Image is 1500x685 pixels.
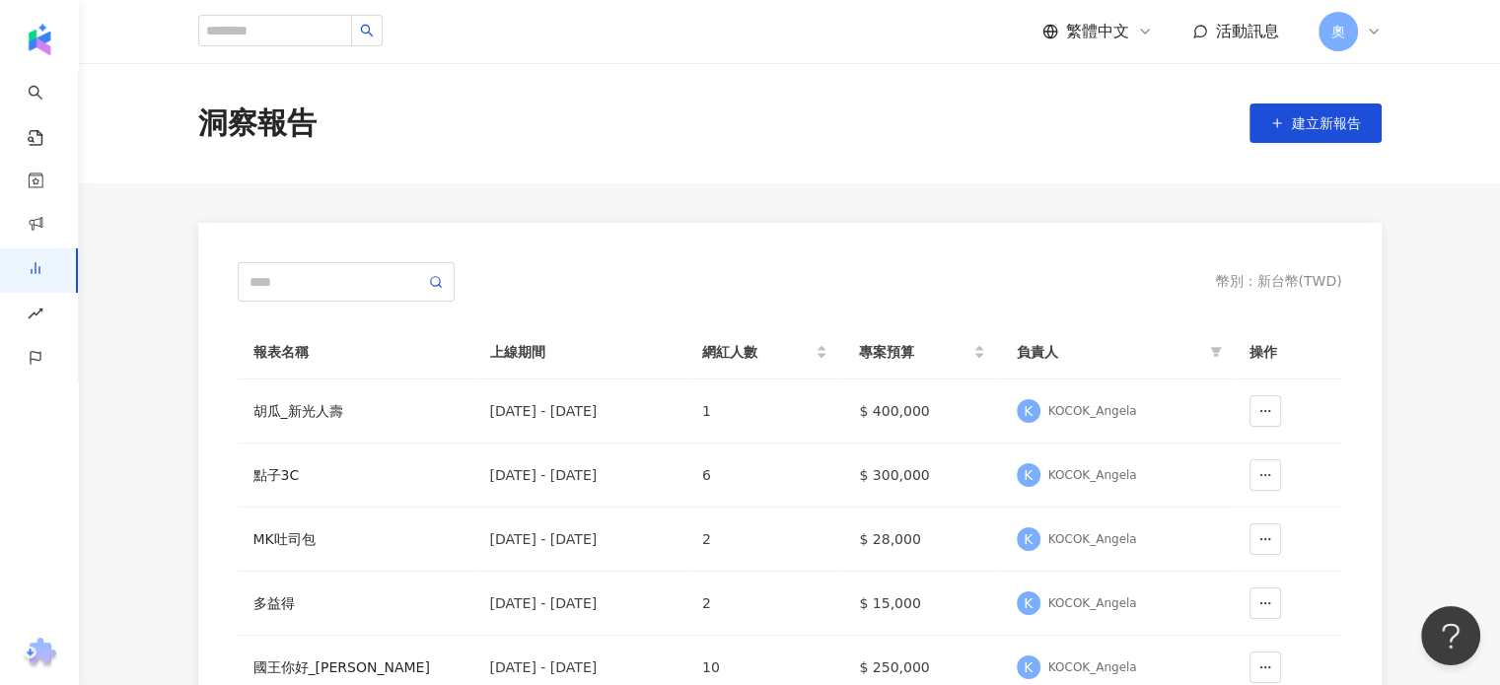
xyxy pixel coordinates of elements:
[28,294,43,338] span: rise
[1017,341,1202,363] span: 負責人
[686,379,843,444] td: 1
[1331,21,1345,42] span: 奧
[490,400,672,422] div: [DATE] - [DATE]
[24,24,55,55] img: logo icon
[1215,272,1341,292] div: 幣別 ： 新台幣 ( TWD )
[490,656,672,678] div: [DATE] - [DATE]
[21,638,59,669] img: chrome extension
[843,325,1000,379] th: 專案預算
[843,444,1000,508] td: $ 300,000
[859,341,968,363] span: 專案預算
[1048,531,1137,548] div: KOCOK_Angela
[1292,115,1361,131] span: 建立新報告
[702,341,812,363] span: 網紅人數
[1048,467,1137,484] div: KOCOK_Angela
[253,592,459,614] a: 多益得
[1048,659,1137,676] div: KOCOK_Angela
[490,592,672,614] div: [DATE] - [DATE]
[490,464,672,486] div: [DATE] - [DATE]
[360,24,374,37] span: search
[1024,400,1033,422] span: K
[686,444,843,508] td: 6
[198,103,317,144] div: 洞察報告
[843,508,1000,572] td: $ 28,000
[1048,595,1137,612] div: KOCOK_Angela
[253,528,459,550] a: MK吐司包
[253,656,459,678] a: 國王你好_[PERSON_NAME]
[1421,606,1480,665] iframe: Help Scout Beacon - Open
[686,325,843,379] th: 網紅人數
[1024,656,1033,678] span: K
[1210,346,1222,358] span: filter
[686,508,843,572] td: 2
[1216,22,1279,40] span: 活動訊息
[28,71,67,148] a: search
[490,528,672,550] div: [DATE] - [DATE]
[1024,464,1033,486] span: K
[1024,528,1033,550] span: K
[238,325,474,379] th: 報表名稱
[843,379,1000,444] td: $ 400,000
[1206,337,1226,367] span: filter
[843,572,1000,636] td: $ 15,000
[1048,403,1137,420] div: KOCOK_Angela
[1024,592,1033,614] span: K
[1234,325,1342,379] th: 操作
[253,464,459,486] a: 點子3C
[686,572,843,636] td: 2
[1066,21,1129,42] span: 繁體中文
[253,400,459,422] a: 胡瓜_新光人壽
[1250,103,1382,143] button: 建立新報告
[474,325,687,379] th: 上線期間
